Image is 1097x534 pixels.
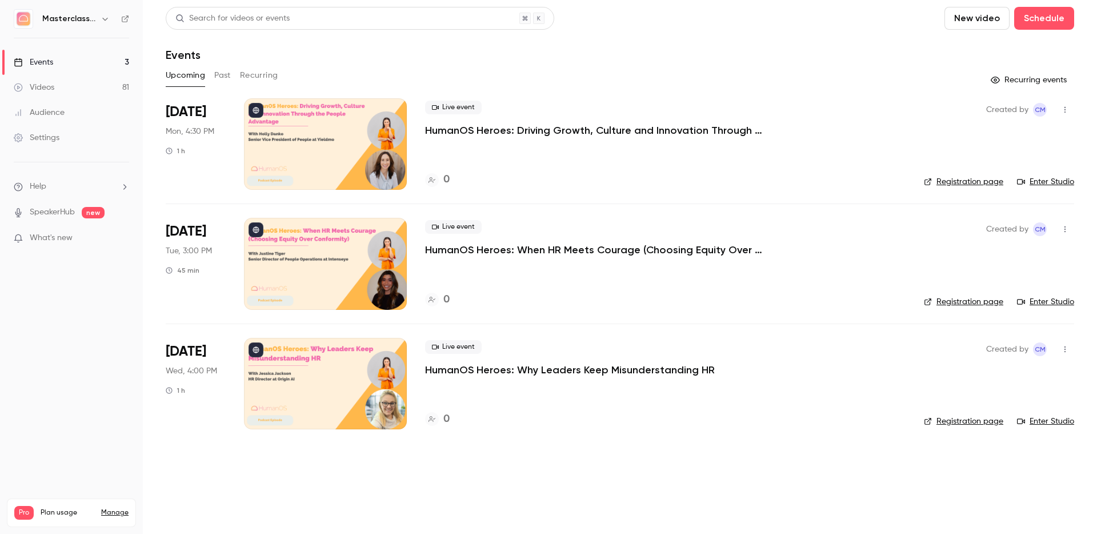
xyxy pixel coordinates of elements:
[443,172,450,188] h4: 0
[166,266,199,275] div: 45 min
[175,13,290,25] div: Search for videos or events
[166,146,185,156] div: 1 h
[14,107,65,118] div: Audience
[240,66,278,85] button: Recurring
[1033,222,1047,236] span: Connor McManus
[1035,222,1046,236] span: CM
[166,222,206,241] span: [DATE]
[425,101,482,114] span: Live event
[14,10,33,28] img: Masterclass Channel
[986,71,1074,89] button: Recurring events
[425,340,482,354] span: Live event
[14,82,54,93] div: Videos
[1035,342,1046,356] span: CM
[1033,103,1047,117] span: Connor McManus
[14,181,129,193] li: help-dropdown-opener
[14,506,34,520] span: Pro
[214,66,231,85] button: Past
[443,412,450,427] h4: 0
[924,416,1003,427] a: Registration page
[166,245,212,257] span: Tue, 3:00 PM
[1017,416,1074,427] a: Enter Studio
[30,181,46,193] span: Help
[425,172,450,188] a: 0
[986,342,1028,356] span: Created by
[14,57,53,68] div: Events
[1017,296,1074,308] a: Enter Studio
[166,98,226,190] div: Sep 1 Mon, 4:30 PM (Europe/London)
[166,218,226,309] div: Sep 2 Tue, 3:00 PM (Europe/London)
[42,13,96,25] h6: Masterclass Channel
[30,232,73,244] span: What's new
[166,48,201,62] h1: Events
[924,176,1003,188] a: Registration page
[166,365,217,377] span: Wed, 4:00 PM
[425,123,768,137] a: HumanOS Heroes: Driving Growth, Culture and Innovation Through the People Advantage
[41,508,94,517] span: Plan usage
[166,386,185,395] div: 1 h
[944,7,1010,30] button: New video
[986,103,1028,117] span: Created by
[14,132,59,144] div: Settings
[1014,7,1074,30] button: Schedule
[425,220,482,234] span: Live event
[166,338,226,429] div: Sep 10 Wed, 4:00 PM (Europe/London)
[1017,176,1074,188] a: Enter Studio
[30,206,75,218] a: SpeakerHub
[1033,342,1047,356] span: Connor McManus
[101,508,129,517] a: Manage
[425,243,768,257] a: HumanOS Heroes: When HR Meets Courage (Choosing Equity Over Conformity)
[425,363,715,377] a: HumanOS Heroes: Why Leaders Keep Misunderstanding HR
[425,412,450,427] a: 0
[986,222,1028,236] span: Created by
[166,342,206,361] span: [DATE]
[425,292,450,308] a: 0
[443,292,450,308] h4: 0
[924,296,1003,308] a: Registration page
[166,126,214,137] span: Mon, 4:30 PM
[166,103,206,121] span: [DATE]
[1035,103,1046,117] span: CM
[166,66,205,85] button: Upcoming
[82,207,105,218] span: new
